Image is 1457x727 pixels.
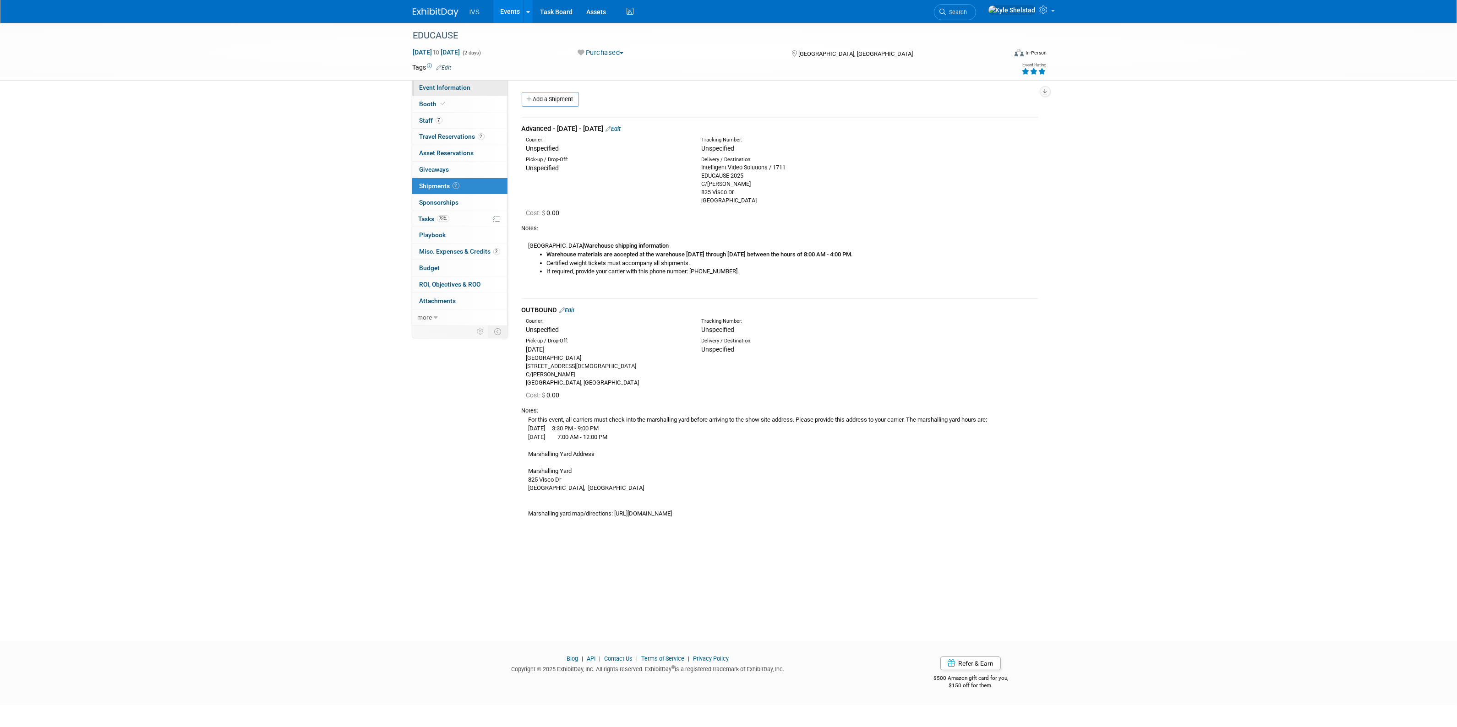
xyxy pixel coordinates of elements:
div: Unspecified [526,144,688,153]
div: Intelligent Video Solutions / 1711 EDUCAUSE 2025 C/[PERSON_NAME] 825 Visco Dr [GEOGRAPHIC_DATA] [701,163,862,205]
div: Tracking Number: [701,136,906,144]
span: | [597,655,603,662]
span: Sponsorships [420,199,459,206]
span: Travel Reservations [420,133,485,140]
a: Playbook [412,227,507,243]
div: Tracking Number: [701,318,906,325]
a: Edit [560,307,575,314]
div: Copyright © 2025 ExhibitDay, Inc. All rights reserved. ExhibitDay is a registered trademark of Ex... [413,663,884,673]
a: Terms of Service [641,655,684,662]
span: Budget [420,264,440,271]
span: Shipments [420,182,459,190]
img: ExhibitDay [413,8,458,17]
span: | [686,655,692,662]
i: Booth reservation complete [441,101,446,106]
sup: ® [671,665,675,670]
div: [GEOGRAPHIC_DATA] [STREET_ADDRESS][DEMOGRAPHIC_DATA] C/[PERSON_NAME] [GEOGRAPHIC_DATA], [GEOGRAPH... [526,354,688,387]
a: Contact Us [604,655,633,662]
span: (2 days) [462,50,481,56]
img: Kyle Shelstad [988,5,1036,15]
span: [DATE] [DATE] [413,48,461,56]
div: Pick-up / Drop-Off: [526,156,688,163]
span: Unspecified [701,145,734,152]
td: Toggle Event Tabs [489,326,507,337]
span: 0.00 [526,391,563,399]
a: Asset Reservations [412,145,507,161]
div: Courier: [526,318,688,325]
span: Booth [420,100,447,108]
span: Unspecified [701,346,734,353]
div: OUTBOUND [522,305,1038,315]
a: Giveaways [412,162,507,178]
div: EDUCAUSE [410,27,993,44]
span: more [418,314,432,321]
span: 2 [493,248,500,255]
a: Budget [412,260,507,276]
div: Notes: [522,224,1038,233]
span: Giveaways [420,166,449,173]
a: Add a Shipment [522,92,579,107]
span: 0.00 [526,209,563,217]
span: 75% [437,215,449,222]
img: Format-Inperson.png [1015,49,1024,56]
li: If required, provide your carrier with this phone number: [PHONE_NUMBER]. [547,267,1038,276]
a: Privacy Policy [693,655,729,662]
div: [GEOGRAPHIC_DATA] [522,233,1038,289]
span: to [432,49,441,56]
a: Search [934,4,976,20]
div: $150 off for them. [897,682,1045,689]
a: more [412,309,507,326]
div: Pick-up / Drop-Off: [526,337,688,345]
div: Advanced - [DATE] - [DATE] [522,124,1038,134]
span: Misc. Expenses & Credits [420,248,500,255]
span: | [579,655,585,662]
a: Booth [412,96,507,112]
button: Purchased [574,48,627,58]
div: Unspecified [526,325,688,334]
b: Warehouse shipping information [584,242,669,249]
div: In-Person [1025,49,1047,56]
a: Sponsorships [412,195,507,211]
span: Unspecified [701,326,734,333]
span: 7 [436,117,442,124]
div: Delivery / Destination: [701,156,862,163]
li: Certified weight tickets must accompany all shipments. [547,259,1038,268]
a: Edit [606,125,621,132]
span: Search [946,9,967,16]
span: 2 [478,133,485,140]
b: Warehouse materials are accepted at the warehouse [DATE] through [DATE] between the hours of 8:00... [547,251,853,258]
td: Personalize Event Tab Strip [473,326,489,337]
div: For this event, all carriers must check into the marshalling yard before arriving to the show sit... [522,415,1038,518]
span: Tasks [419,215,449,222]
span: Asset Reservations [420,149,474,157]
span: Playbook [420,231,446,239]
span: 2 [453,182,459,189]
span: Staff [420,117,442,124]
span: Attachments [420,297,456,304]
a: ROI, Objectives & ROO [412,277,507,293]
div: Event Format [953,48,1047,61]
a: Tasks75% [412,211,507,227]
a: Travel Reservations2 [412,129,507,145]
span: Cost: $ [526,209,547,217]
a: Staff7 [412,113,507,129]
a: Blog [567,655,578,662]
div: Event Rating [1021,63,1046,67]
a: Shipments2 [412,178,507,194]
a: Edit [437,65,452,71]
a: Refer & Earn [940,656,1001,670]
a: API [587,655,595,662]
a: Event Information [412,80,507,96]
span: Event Information [420,84,471,91]
span: ROI, Objectives & ROO [420,281,481,288]
span: Cost: $ [526,391,547,399]
a: Misc. Expenses & Credits2 [412,244,507,260]
div: Notes: [522,407,1038,415]
div: [DATE] [526,345,688,354]
div: $500 Amazon gift card for you, [897,668,1045,689]
div: Courier: [526,136,688,144]
span: [GEOGRAPHIC_DATA], [GEOGRAPHIC_DATA] [798,50,913,57]
span: | [634,655,640,662]
a: Attachments [412,293,507,309]
div: Delivery / Destination: [701,337,862,345]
